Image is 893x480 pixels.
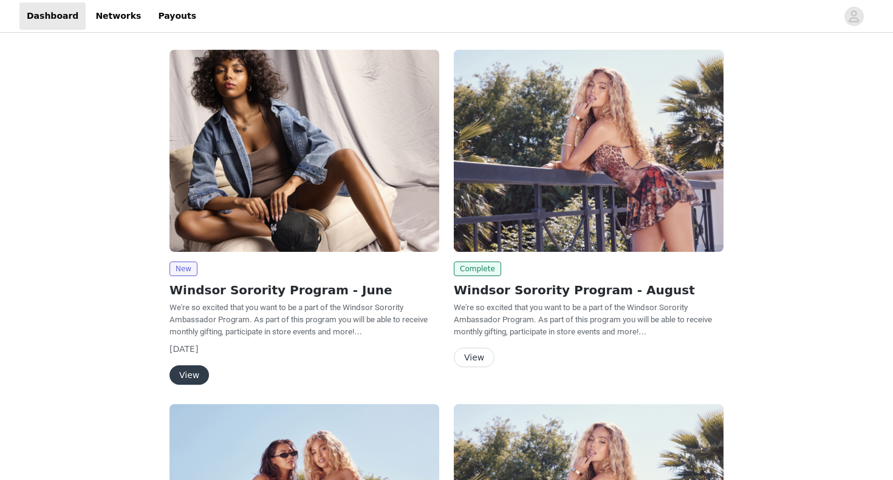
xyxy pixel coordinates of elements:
[454,303,712,336] span: We're so excited that you want to be a part of the Windsor Sorority Ambassador Program. As part o...
[454,281,724,299] h2: Windsor Sorority Program - August
[169,303,428,336] span: We're so excited that you want to be a part of the Windsor Sorority Ambassador Program. As part o...
[88,2,148,30] a: Networks
[454,262,501,276] span: Complete
[169,365,209,385] button: View
[169,281,439,299] h2: Windsor Sorority Program - June
[169,262,197,276] span: New
[169,344,198,354] span: [DATE]
[19,2,86,30] a: Dashboard
[169,50,439,252] img: Windsor
[848,7,860,26] div: avatar
[454,348,494,367] button: View
[454,50,724,252] img: Windsor
[454,353,494,362] a: View
[151,2,204,30] a: Payouts
[169,371,209,380] a: View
